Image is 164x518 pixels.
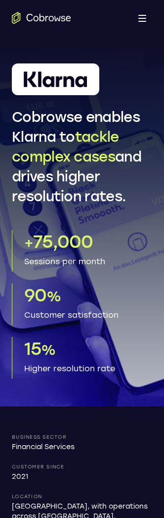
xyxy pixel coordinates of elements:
[24,234,33,251] span: +
[12,442,75,452] p: Financial Services
[46,288,61,305] span: %
[41,342,55,358] span: %
[12,107,152,206] h1: Cobrowse enables Klarna to and drives higher resolution rates.
[24,337,152,361] p: 15
[24,230,152,254] p: 75,000
[12,128,119,165] span: tackle complex cases
[24,309,152,321] p: Customer satisfaction
[12,472,65,482] p: 2021
[12,464,65,470] p: Customer Since
[12,434,75,440] p: Business Sector
[24,71,87,87] img: Klarna Logo
[12,12,71,24] a: Go to the home page
[24,284,152,307] p: 90
[24,363,152,375] p: Higher resolution rate
[24,256,152,268] p: Sessions per month
[12,494,152,500] p: Location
